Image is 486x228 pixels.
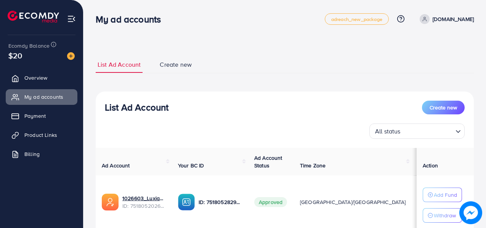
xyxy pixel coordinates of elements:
input: Search for option [403,124,452,137]
span: Create new [160,60,192,69]
a: Billing [6,146,77,162]
a: [DOMAIN_NAME] [417,14,474,24]
button: Create new [422,101,465,114]
span: Billing [24,150,40,158]
a: My ad accounts [6,89,77,104]
span: Ad Account [102,162,130,169]
button: Withdraw [423,208,462,223]
span: List Ad Account [98,60,141,69]
span: All status [374,126,402,137]
span: adreach_new_package [331,17,382,22]
img: image [67,52,75,60]
div: <span class='underline'>1026603_Luxia_1750433190642</span></br>7518052026253918226 [122,194,166,210]
span: ID: 7518052026253918226 [122,202,166,210]
span: Product Links [24,131,57,139]
a: Overview [6,70,77,85]
p: Withdraw [434,211,456,220]
img: ic-ba-acc.ded83a64.svg [178,194,195,210]
span: $20 [8,50,22,61]
button: Add Fund [423,188,462,202]
h3: List Ad Account [105,102,168,113]
span: Overview [24,74,47,82]
span: Time Zone [300,162,326,169]
span: Your BC ID [178,162,204,169]
p: [DOMAIN_NAME] [433,14,474,24]
h3: My ad accounts [96,14,167,25]
a: adreach_new_package [325,13,389,25]
span: Ad Account Status [254,154,282,169]
p: ID: 7518052829551181841 [199,197,242,207]
span: Ecomdy Balance [8,42,50,50]
img: logo [8,11,59,22]
p: Add Fund [434,190,457,199]
img: ic-ads-acc.e4c84228.svg [102,194,119,210]
span: Action [423,162,438,169]
img: image [459,201,482,224]
span: Approved [254,197,287,207]
a: Payment [6,108,77,124]
div: Search for option [369,124,465,139]
a: 1026603_Luxia_1750433190642 [122,194,166,202]
span: My ad accounts [24,93,63,101]
a: Product Links [6,127,77,143]
span: Payment [24,112,46,120]
span: Create new [430,104,457,111]
img: menu [67,14,76,23]
span: [GEOGRAPHIC_DATA]/[GEOGRAPHIC_DATA] [300,198,406,206]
